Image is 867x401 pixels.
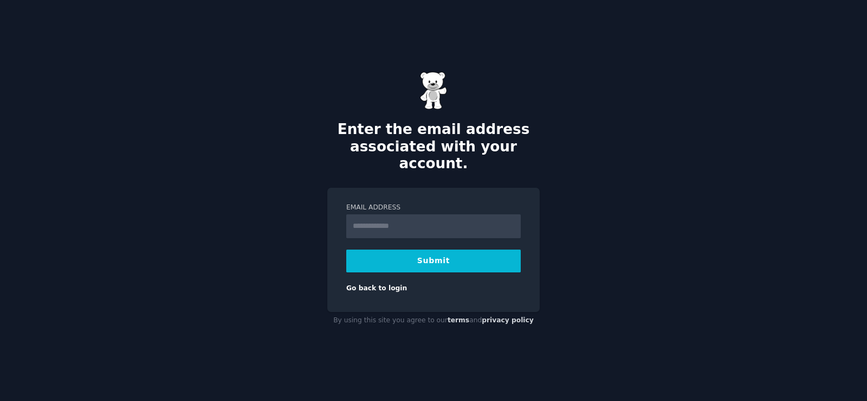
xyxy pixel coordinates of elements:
[346,250,521,272] button: Submit
[448,316,469,324] a: terms
[327,312,540,329] div: By using this site you agree to our and
[327,121,540,173] h2: Enter the email address associated with your account.
[346,203,521,213] label: Email Address
[346,284,407,292] a: Go back to login
[420,72,447,110] img: Gummy Bear
[482,316,534,324] a: privacy policy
